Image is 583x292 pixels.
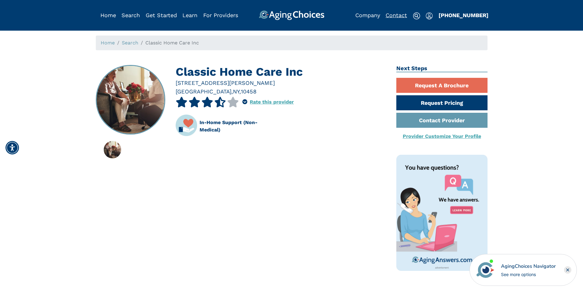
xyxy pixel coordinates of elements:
img: Classic Home Care Inc [104,141,121,158]
h2: Next Steps [396,65,488,72]
a: Contact [386,12,407,18]
a: Search [122,40,138,46]
span: NY [233,88,239,95]
a: Home [101,40,115,46]
img: search-icon.svg [413,12,420,20]
a: Get Started [146,12,177,18]
div: Popover trigger [121,10,140,20]
div: Popover trigger [242,97,247,107]
a: Contact Provider [396,113,488,128]
div: In-Home Support (Non-Medical) [200,119,277,134]
a: Request A Brochure [396,78,488,93]
span: [GEOGRAPHIC_DATA] [176,88,231,95]
a: Learn [182,12,197,18]
h1: Classic Home Care Inc [176,65,387,79]
a: Request Pricing [396,95,488,110]
div: Close [564,266,571,274]
a: Home [100,12,116,18]
a: For Providers [203,12,238,18]
div: Popover trigger [426,10,433,20]
img: avatar [475,260,496,280]
div: 10458 [241,87,256,96]
img: Classic Home Care Inc [96,66,165,134]
span: Classic Home Care Inc [145,40,199,46]
a: Rate this provider [250,99,294,105]
a: [PHONE_NUMBER] [439,12,488,18]
a: Company [355,12,380,18]
a: Search [121,12,140,18]
a: Provider Customize Your Profile [403,133,481,139]
span: , [239,88,241,95]
img: You have questions? We have answers. AgingAnswers. [396,155,488,271]
span: , [231,88,233,95]
img: AgingChoices [259,10,324,20]
div: [STREET_ADDRESS][PERSON_NAME] [176,79,387,87]
div: Accessibility Menu [6,141,19,154]
nav: breadcrumb [96,36,488,50]
div: AgingChoices Navigator [501,263,556,270]
div: See more options [501,271,556,278]
img: user-icon.svg [426,12,433,20]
